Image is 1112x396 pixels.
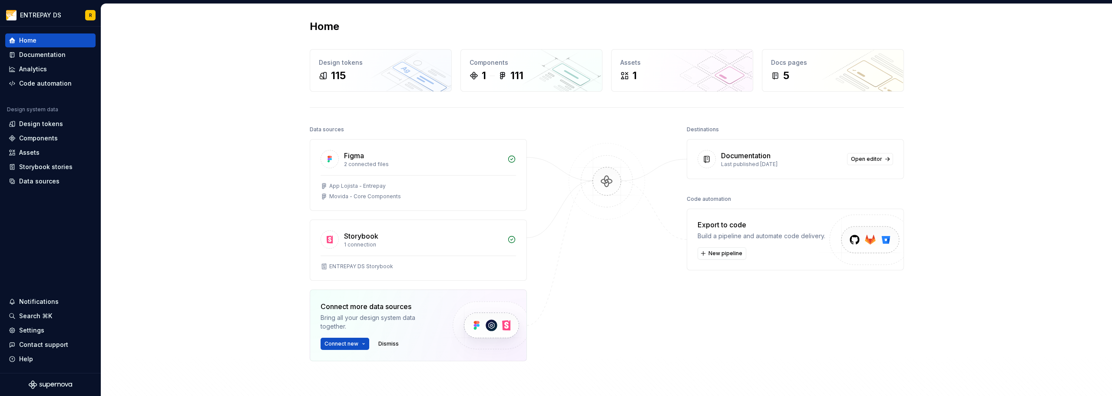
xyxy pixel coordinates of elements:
[5,352,96,366] button: Help
[374,338,403,350] button: Dismiss
[329,263,393,270] div: ENTREPAY DS Storybook
[321,301,438,312] div: Connect more data sources
[324,340,358,347] span: Connect new
[5,33,96,47] a: Home
[698,232,825,240] div: Build a pipeline and automate code delivery.
[847,153,893,165] a: Open editor
[5,146,96,160] a: Assets
[19,134,58,143] div: Components
[5,62,96,76] a: Analytics
[378,340,399,347] span: Dismiss
[482,69,486,83] div: 1
[344,161,502,168] div: 2 connected files
[510,69,523,83] div: 111
[771,58,895,67] div: Docs pages
[321,338,369,350] button: Connect new
[19,326,44,335] div: Settings
[29,380,72,389] svg: Supernova Logo
[632,69,637,83] div: 1
[6,10,17,20] img: bf57eda1-e70d-405f-8799-6995c3035d87.png
[19,50,66,59] div: Documentation
[344,241,502,248] div: 1 connection
[321,313,438,331] div: Bring all your design system data together.
[7,106,58,113] div: Design system data
[20,11,61,20] div: ENTREPAY DS
[5,160,96,174] a: Storybook stories
[19,65,47,73] div: Analytics
[470,58,593,67] div: Components
[19,297,59,306] div: Notifications
[2,6,99,24] button: ENTREPAY DSR
[19,177,60,186] div: Data sources
[19,355,33,363] div: Help
[310,20,339,33] h2: Home
[89,12,92,19] div: R
[721,161,842,168] div: Last published [DATE]
[5,131,96,145] a: Components
[783,69,789,83] div: 5
[19,340,68,349] div: Contact support
[611,49,753,92] a: Assets1
[319,58,443,67] div: Design tokens
[329,183,386,190] div: App Lojista - Entrepay
[687,123,719,136] div: Destinations
[344,150,364,161] div: Figma
[310,49,452,92] a: Design tokens115
[5,48,96,62] a: Documentation
[310,139,527,211] a: Figma2 connected filesApp Lojista - EntrepayMovida - Core Components
[5,295,96,309] button: Notifications
[310,220,527,281] a: Storybook1 connectionENTREPAY DS Storybook
[851,156,882,163] span: Open editor
[708,250,742,257] span: New pipeline
[698,220,825,230] div: Export to code
[19,148,40,157] div: Assets
[620,58,744,67] div: Assets
[344,231,378,241] div: Storybook
[310,123,344,136] div: Data sources
[762,49,904,92] a: Docs pages5
[19,312,52,320] div: Search ⌘K
[721,150,771,161] div: Documentation
[698,247,746,260] button: New pipeline
[19,36,36,45] div: Home
[460,49,602,92] a: Components1111
[5,309,96,323] button: Search ⌘K
[687,193,731,205] div: Code automation
[5,117,96,131] a: Design tokens
[331,69,346,83] div: 115
[19,163,73,171] div: Storybook stories
[329,193,401,200] div: Movida - Core Components
[19,79,72,88] div: Code automation
[5,174,96,188] a: Data sources
[5,77,96,90] a: Code automation
[5,338,96,352] button: Contact support
[19,120,63,128] div: Design tokens
[5,323,96,337] a: Settings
